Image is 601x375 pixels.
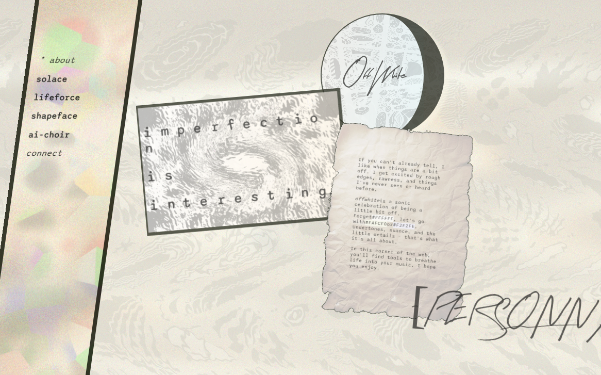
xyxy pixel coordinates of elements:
[182,195,192,211] span: t
[142,125,153,141] span: i
[284,186,293,203] span: i
[144,140,153,156] span: n
[176,122,186,138] span: p
[28,129,71,140] button: ai-choir
[210,119,220,135] span: r
[166,197,175,213] span: n
[160,123,169,140] span: m
[260,115,268,131] span: c
[192,120,203,137] span: e
[25,148,63,158] button: connect
[318,183,336,199] span: g.
[251,189,259,205] span: s
[38,55,76,66] button: * about
[226,117,236,134] span: f
[275,113,287,129] span: t
[216,192,226,208] span: r
[309,110,320,126] span: o
[233,190,243,207] span: e
[355,195,380,203] span: offwhite
[365,219,387,227] span: #FAFCF0
[342,52,403,99] p: OffWhite
[266,187,277,204] span: t
[199,193,209,210] span: e
[146,169,157,186] span: i
[30,111,78,121] button: shapeface
[36,74,68,84] button: solace
[149,198,159,214] span: i
[300,185,310,201] span: n
[33,92,81,103] button: lifeforce
[293,111,302,128] span: i
[242,116,252,133] span: e
[163,168,173,184] span: s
